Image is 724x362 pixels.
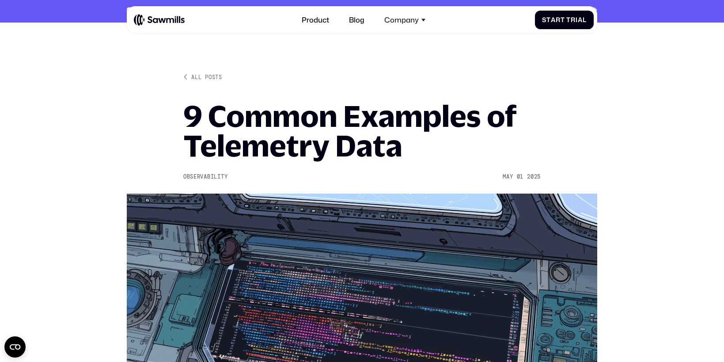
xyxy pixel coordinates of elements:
div: Company [379,10,432,30]
div: 2025 [527,174,541,180]
span: S [542,16,546,23]
a: Blog [344,10,370,30]
span: r [571,16,576,23]
span: l [583,16,587,23]
div: 01 [517,174,523,180]
span: t [561,16,565,23]
span: T [566,16,571,23]
span: a [578,16,583,23]
button: Open CMP widget [4,336,26,358]
span: t [546,16,551,23]
div: Observability [183,174,227,180]
span: r [556,16,561,23]
div: May [503,174,513,180]
h1: 9 Common Examples of Telemetry Data [183,101,541,160]
a: StartTrial [535,11,594,29]
div: Company [384,15,419,24]
span: a [551,16,556,23]
a: All posts [183,73,222,80]
span: i [576,16,578,23]
a: Product [296,10,335,30]
div: All posts [191,73,222,80]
